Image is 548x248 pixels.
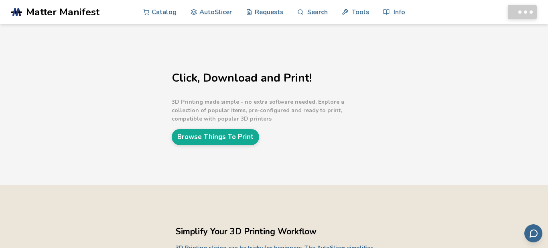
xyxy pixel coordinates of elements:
p: 3D Printing made simple - no extra software needed. Explore a collection of popular items, pre-co... [172,98,372,123]
h1: Click, Download and Print! [172,72,372,84]
span: Matter Manifest [26,6,99,18]
a: Browse Things To Print [172,129,259,145]
h2: Simplify Your 3D Printing Workflow [176,225,376,238]
button: Send feedback via email [524,224,542,242]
